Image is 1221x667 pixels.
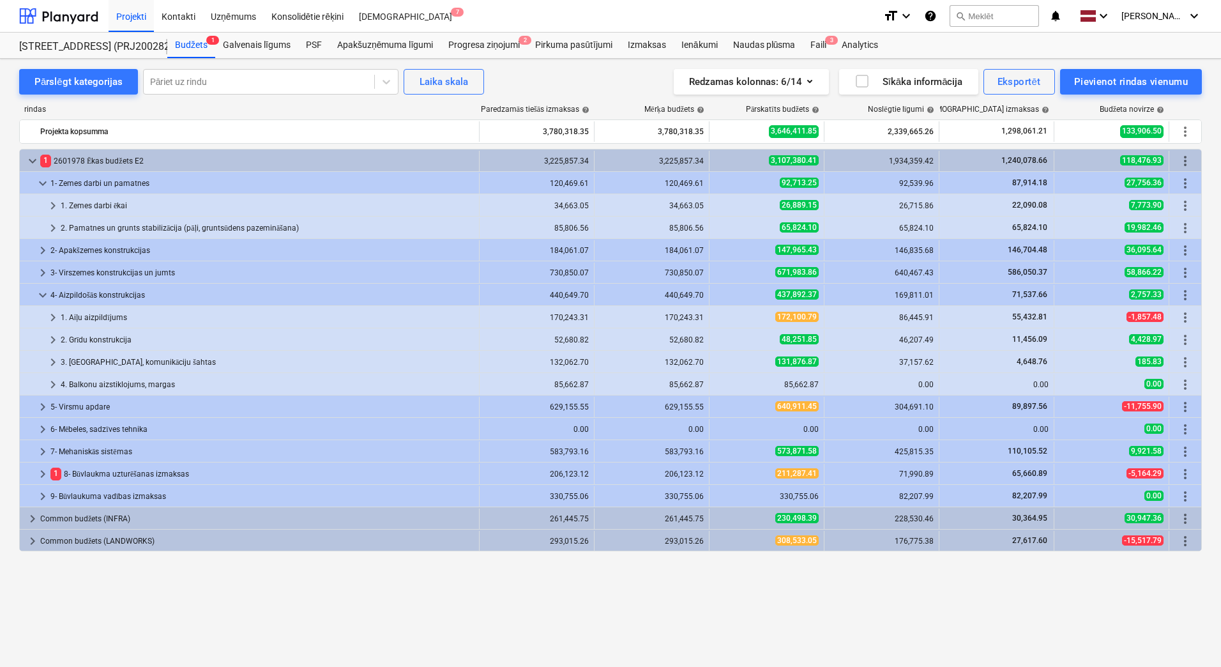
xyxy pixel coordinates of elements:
[600,402,704,411] div: 629,155.55
[830,402,934,411] div: 304,691.10
[50,397,474,417] div: 5- Virsmu apdare
[404,69,484,95] button: Laika skala
[780,178,819,188] span: 92,713.25
[25,533,40,549] span: keyboard_arrow_right
[40,531,474,551] div: Common budžets (LANDWORKS)
[485,402,589,411] div: 629,155.55
[1178,533,1193,549] span: Vairāk darbību
[674,69,829,95] button: Redzamas kolonnas:6/14
[600,179,704,188] div: 120,469.61
[600,335,704,344] div: 52,680.82
[1074,73,1188,90] div: Pievienot rindas vienumu
[40,121,474,142] div: Projekta kopsumma
[35,399,50,415] span: keyboard_arrow_right
[775,289,819,300] span: 437,892.37
[45,377,61,392] span: keyboard_arrow_right
[45,310,61,325] span: keyboard_arrow_right
[50,263,474,283] div: 3- Virszemes konstrukcijas un jumts
[1178,355,1193,370] span: Vairāk darbību
[61,330,474,350] div: 2. Grīdu konstrukcija
[883,8,899,24] i: format_size
[600,358,704,367] div: 132,062.70
[215,33,298,58] div: Galvenais līgums
[35,489,50,504] span: keyboard_arrow_right
[725,33,803,58] div: Naudas plūsma
[1144,379,1164,389] span: 0.00
[1049,8,1062,24] i: notifications
[715,492,819,501] div: 330,755.06
[485,224,589,233] div: 85,806.56
[775,267,819,277] span: 671,983.86
[579,106,589,114] span: help
[775,312,819,322] span: 172,100.79
[715,380,819,389] div: 85,662.87
[1011,402,1049,411] span: 89,897.56
[644,105,704,114] div: Mērķa budžets
[485,514,589,523] div: 261,445.75
[35,444,50,459] span: keyboard_arrow_right
[1000,126,1049,137] span: 1,298,061.21
[485,537,589,546] div: 293,015.26
[50,486,474,507] div: 9- Būvlaukuma vadības izmaksas
[1178,377,1193,392] span: Vairāk darbību
[854,73,963,90] div: Sīkāka informācija
[50,285,474,305] div: 4- Aizpildošās konstrukcijas
[35,466,50,482] span: keyboard_arrow_right
[1011,312,1049,321] span: 55,432.81
[600,492,704,501] div: 330,755.06
[1178,176,1193,191] span: Vairāk darbību
[61,352,474,372] div: 3. [GEOGRAPHIC_DATA], komunikāciju šahtas
[1096,8,1111,24] i: keyboard_arrow_down
[600,291,704,300] div: 440,649.70
[1129,446,1164,456] span: 9,921.58
[600,537,704,546] div: 293,015.26
[1122,401,1164,411] span: -11,755.90
[1011,290,1049,299] span: 71,537.66
[1125,222,1164,233] span: 19,982.46
[45,332,61,348] span: keyboard_arrow_right
[1178,265,1193,280] span: Vairāk darbību
[35,422,50,437] span: keyboard_arrow_right
[519,36,531,45] span: 2
[1120,155,1164,165] span: 118,476.93
[775,535,819,546] span: 308,533.05
[600,447,704,456] div: 583,793.16
[19,40,152,54] div: [STREET_ADDRESS] (PRJ2002826) 2601978
[1154,106,1164,114] span: help
[839,69,978,95] button: Sīkāka informācija
[830,447,934,456] div: 425,815.35
[485,157,589,165] div: 3,225,857.34
[830,291,934,300] div: 169,811.01
[600,380,704,389] div: 85,662.87
[1178,422,1193,437] span: Vairāk darbību
[441,33,527,58] a: Progresa ziņojumi2
[45,220,61,236] span: keyboard_arrow_right
[1157,606,1221,667] div: Chat Widget
[298,33,330,58] a: PSF
[485,492,589,501] div: 330,755.06
[600,201,704,210] div: 34,663.05
[1039,106,1049,114] span: help
[1178,310,1193,325] span: Vairāk darbību
[1144,491,1164,501] span: 0.00
[1011,469,1049,478] span: 65,660.89
[1144,424,1164,434] span: 0.00
[830,537,934,546] div: 176,775.38
[830,335,934,344] div: 46,207.49
[45,355,61,370] span: keyboard_arrow_right
[485,335,589,344] div: 52,680.82
[527,33,620,58] div: Pirkuma pasūtījumi
[50,419,474,440] div: 6- Mēbeles, sadzīves tehnika
[1178,332,1193,348] span: Vairāk darbību
[803,33,834,58] a: Faili3
[1126,468,1164,479] span: -5,164.29
[1129,334,1164,344] span: 4,428.97
[1011,201,1049,210] span: 22,090.08
[830,246,934,255] div: 146,835.68
[61,307,474,328] div: 1. Aiļu aizpildījums
[25,511,40,526] span: keyboard_arrow_right
[983,69,1055,95] button: Eksportēt
[780,200,819,210] span: 26,889.15
[830,121,934,142] div: 2,339,665.26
